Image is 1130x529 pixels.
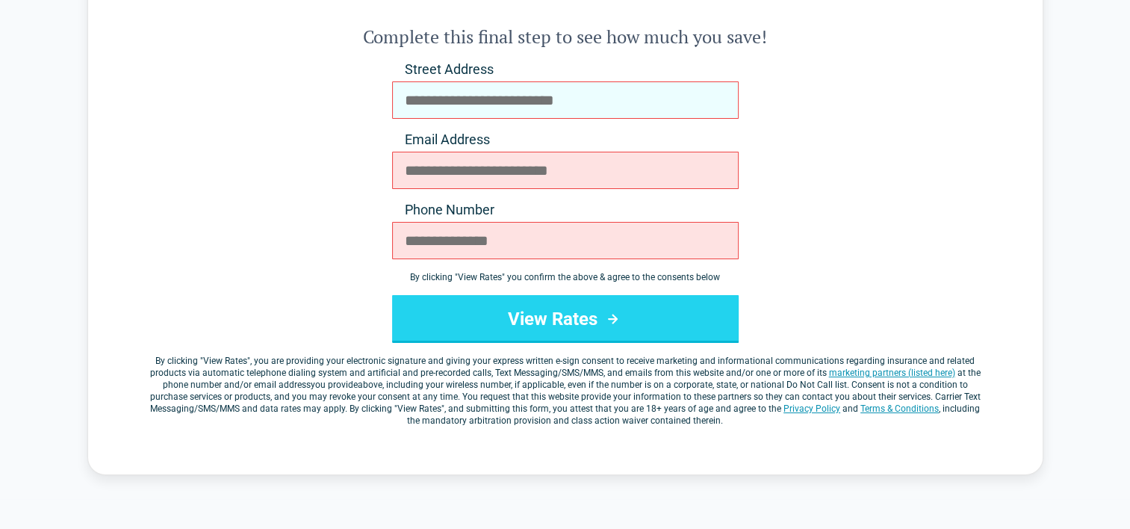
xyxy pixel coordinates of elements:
a: Privacy Policy [783,403,840,414]
button: View Rates [392,295,739,343]
a: marketing partners (listed here) [829,368,955,378]
label: Email Address [392,131,739,149]
label: Street Address [392,61,739,78]
label: Phone Number [392,201,739,219]
span: View Rates [203,356,247,366]
label: By clicking " ", you are providing your electronic signature and giving your express written e-si... [148,355,983,427]
h2: Complete this final step to see how much you save! [148,25,983,49]
div: By clicking " View Rates " you confirm the above & agree to the consents below [392,271,739,283]
a: Terms & Conditions [860,403,939,414]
